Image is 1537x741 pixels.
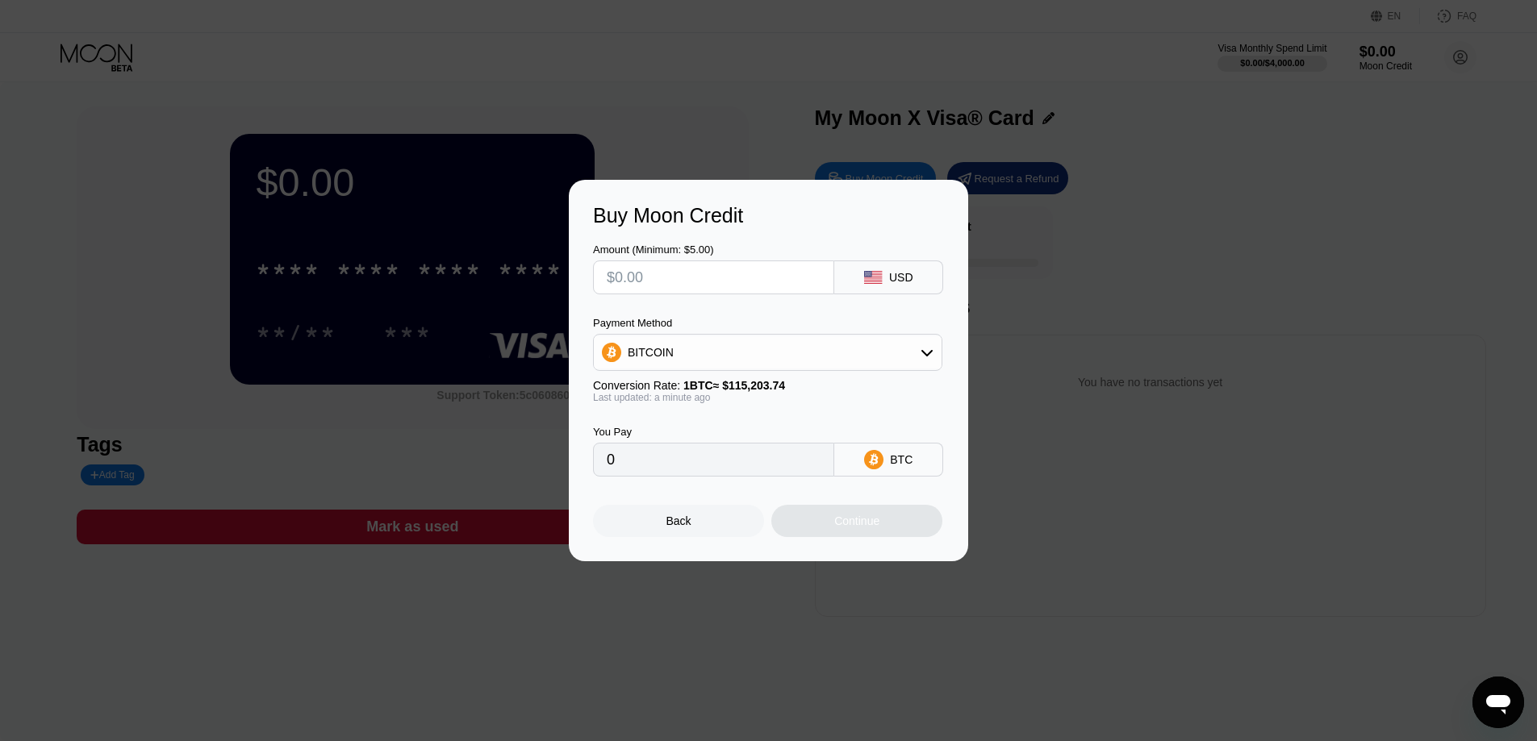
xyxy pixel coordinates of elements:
div: You Pay [593,426,834,438]
div: Buy Moon Credit [593,204,944,227]
iframe: Button to launch messaging window [1472,676,1524,728]
div: Last updated: a minute ago [593,392,942,403]
div: Back [593,505,764,537]
div: Payment Method [593,317,942,329]
div: Back [666,514,691,527]
span: 1 BTC ≈ $115,203.74 [683,379,785,392]
div: Conversion Rate: [593,379,942,392]
div: USD [889,271,913,284]
input: $0.00 [607,261,821,293]
div: BITCOIN [594,336,942,368]
div: BITCOIN [628,346,674,359]
div: BTC [890,453,913,466]
div: Amount (Minimum: $5.00) [593,244,834,256]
